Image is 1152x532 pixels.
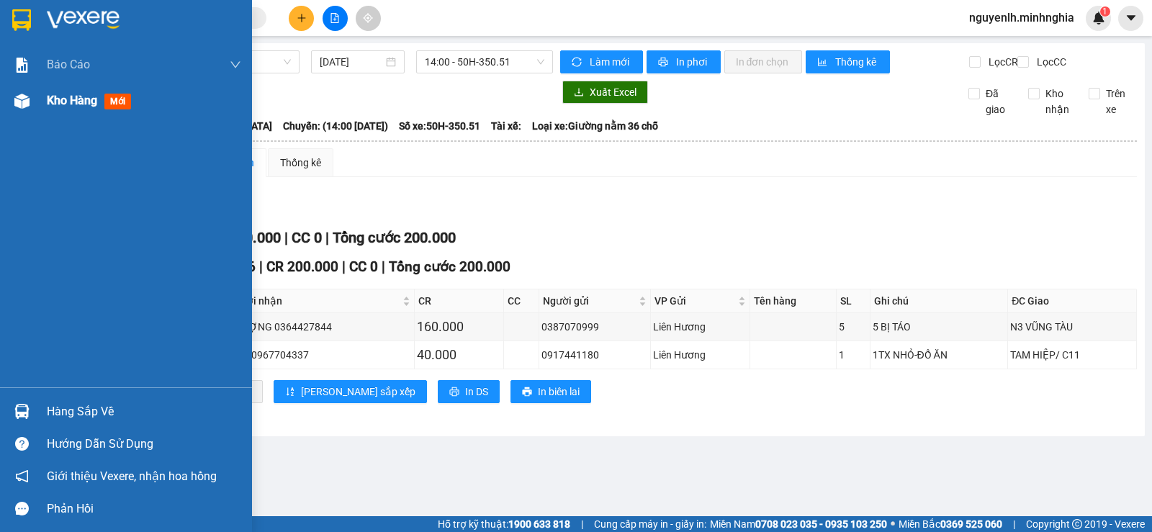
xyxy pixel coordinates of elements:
[491,118,521,134] span: Tài xế:
[15,437,29,451] span: question-circle
[363,13,373,23] span: aim
[15,469,29,483] span: notification
[541,319,648,335] div: 0387070999
[389,258,510,275] span: Tổng cước 200.000
[653,319,747,335] div: Liên Hương
[325,229,329,246] span: |
[12,9,31,31] img: logo-vxr
[676,54,709,70] span: In phơi
[724,50,803,73] button: In đơn chọn
[417,345,501,365] div: 40.000
[508,518,570,530] strong: 1900 633 818
[228,293,400,309] span: Người nhận
[226,347,412,363] div: SINH 0967704337
[817,57,829,68] span: bar-chart
[839,319,867,335] div: 5
[835,54,878,70] span: Thống kê
[581,516,583,532] span: |
[594,516,706,532] span: Cung cấp máy in - giấy in:
[1102,6,1107,17] span: 1
[465,384,488,400] span: In DS
[259,258,263,275] span: |
[425,51,544,73] span: 14:00 - 50H-350.51
[320,54,384,70] input: 11/08/2025
[560,50,643,73] button: syncLàm mới
[590,54,631,70] span: Làm mới
[654,293,735,309] span: VP Gửi
[522,387,532,398] span: printer
[47,94,97,107] span: Kho hàng
[891,521,895,527] span: ⚪️
[323,6,348,31] button: file-add
[873,319,1006,335] div: 5 BỊ TÁO
[543,293,636,309] span: Người gửi
[1072,519,1082,529] span: copyright
[562,81,648,104] button: downloadXuất Excel
[449,387,459,398] span: printer
[590,84,636,100] span: Xuất Excel
[658,57,670,68] span: printer
[47,401,241,423] div: Hàng sắp về
[532,118,658,134] span: Loại xe: Giường nằm 36 chỗ
[47,467,217,485] span: Giới thiệu Vexere, nhận hoa hồng
[356,6,381,31] button: aim
[1008,341,1137,369] td: TAM HIỆP/ C11
[755,518,887,530] strong: 0708 023 035 - 0935 103 250
[980,86,1017,117] span: Đã giao
[47,55,90,73] span: Báo cáo
[574,87,584,99] span: download
[14,404,30,419] img: warehouse-icon
[438,380,500,403] button: printerIn DS
[415,289,504,313] th: CR
[274,380,427,403] button: sort-ascending[PERSON_NAME] sắp xếp
[839,347,867,363] div: 1
[47,433,241,455] div: Hướng dẫn sử dụng
[1125,12,1138,24] span: caret-down
[285,387,295,398] span: sort-ascending
[1100,6,1110,17] sup: 1
[1092,12,1105,24] img: icon-new-feature
[266,258,338,275] span: CR 200.000
[572,57,584,68] span: sync
[870,289,1009,313] th: Ghi chú
[226,319,412,335] div: PHƯỢNG 0364427844
[382,258,385,275] span: |
[541,347,648,363] div: 0917441180
[1100,86,1138,117] span: Trên xe
[330,13,340,23] span: file-add
[14,94,30,109] img: warehouse-icon
[289,6,314,31] button: plus
[504,289,540,313] th: CC
[15,502,29,515] span: message
[1008,289,1137,313] th: ĐC Giao
[333,229,456,246] span: Tổng cước 200.000
[1008,313,1137,341] td: N3 VŨNG TÀU
[750,289,837,313] th: Tên hàng
[1118,6,1143,31] button: caret-down
[899,516,1002,532] span: Miền Bắc
[510,380,591,403] button: printerIn biên lai
[438,516,570,532] span: Hỗ trợ kỹ thuật:
[47,498,241,520] div: Phản hồi
[653,347,747,363] div: Liên Hương
[940,518,1002,530] strong: 0369 525 060
[280,155,321,171] div: Thống kê
[837,289,870,313] th: SL
[538,384,580,400] span: In biên lai
[873,347,1006,363] div: 1TX NHỎ-ĐỒ ĂN
[651,341,750,369] td: Liên Hương
[710,516,887,532] span: Miền Nam
[1040,86,1077,117] span: Kho nhận
[647,50,721,73] button: printerIn phơi
[651,313,750,341] td: Liên Hương
[983,54,1020,70] span: Lọc CR
[301,384,415,400] span: [PERSON_NAME] sắp xếp
[297,13,307,23] span: plus
[342,258,346,275] span: |
[104,94,131,109] span: mới
[283,118,388,134] span: Chuyến: (14:00 [DATE])
[1031,54,1068,70] span: Lọc CC
[284,229,288,246] span: |
[806,50,890,73] button: bar-chartThống kê
[349,258,378,275] span: CC 0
